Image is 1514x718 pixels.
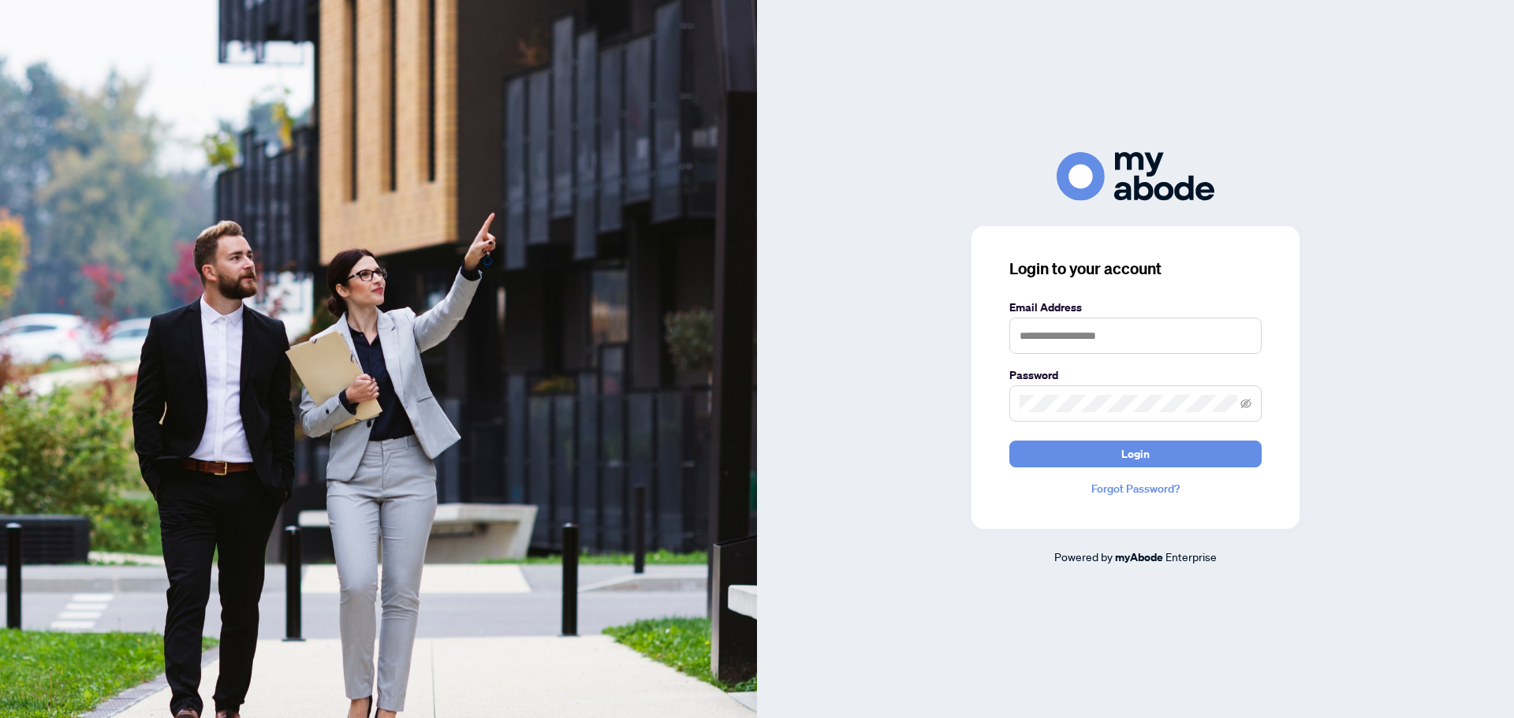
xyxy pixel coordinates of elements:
[1009,299,1262,316] label: Email Address
[1009,366,1262,384] label: Password
[1009,441,1262,467] button: Login
[1009,480,1262,497] a: Forgot Password?
[1009,258,1262,280] h3: Login to your account
[1054,549,1113,564] span: Powered by
[1240,398,1251,409] span: eye-invisible
[1057,152,1214,200] img: ma-logo
[1121,441,1150,467] span: Login
[1165,549,1217,564] span: Enterprise
[1115,549,1163,566] a: myAbode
